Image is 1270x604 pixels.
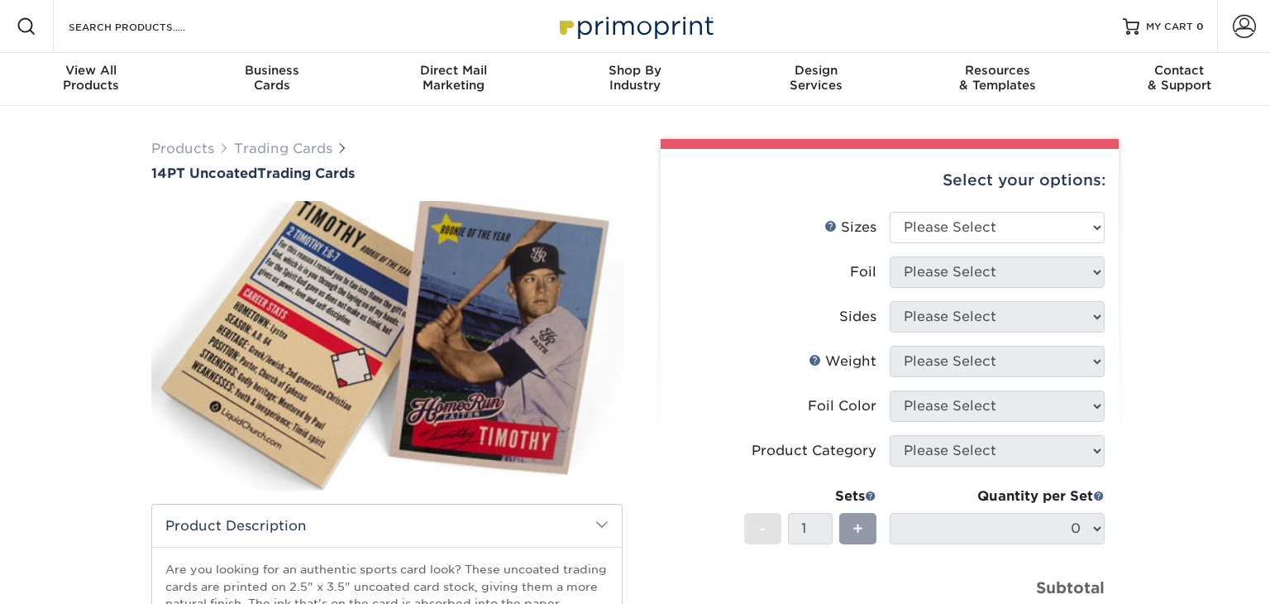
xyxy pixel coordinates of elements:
a: Products [151,141,214,156]
div: & Support [1089,63,1270,93]
span: - [759,516,766,541]
h2: Product Description [152,505,622,547]
span: 14PT Uncoated [151,165,257,181]
span: Design [726,63,907,78]
div: Sizes [824,218,876,237]
div: Cards [181,63,362,93]
div: Industry [544,63,725,93]
div: Sets [744,487,876,506]
a: Trading Cards [234,141,332,156]
a: Contact& Support [1089,53,1270,106]
div: Foil [850,262,876,282]
div: Services [726,63,907,93]
span: + [852,516,863,541]
div: Marketing [363,63,544,93]
div: & Templates [907,63,1088,93]
h1: Trading Cards [151,165,623,181]
div: Foil Color [808,396,876,416]
img: Primoprint [552,8,718,44]
div: Select your options: [674,149,1105,212]
img: 14PT Uncoated 01 [151,183,623,509]
a: BusinessCards [181,53,362,106]
a: DesignServices [726,53,907,106]
div: Quantity per Set [890,487,1105,506]
div: Sides [839,307,876,327]
span: Shop By [544,63,725,78]
a: 14PT UncoatedTrading Cards [151,165,623,181]
a: Direct MailMarketing [363,53,544,106]
div: Product Category [752,441,876,461]
span: 0 [1196,21,1204,32]
span: Resources [907,63,1088,78]
strong: Subtotal [1036,578,1105,597]
a: Shop ByIndustry [544,53,725,106]
span: Business [181,63,362,78]
span: Contact [1089,63,1270,78]
div: Weight [809,352,876,372]
a: Resources& Templates [907,53,1088,106]
span: Direct Mail [363,63,544,78]
span: MY CART [1146,20,1193,34]
input: SEARCH PRODUCTS..... [67,17,228,36]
